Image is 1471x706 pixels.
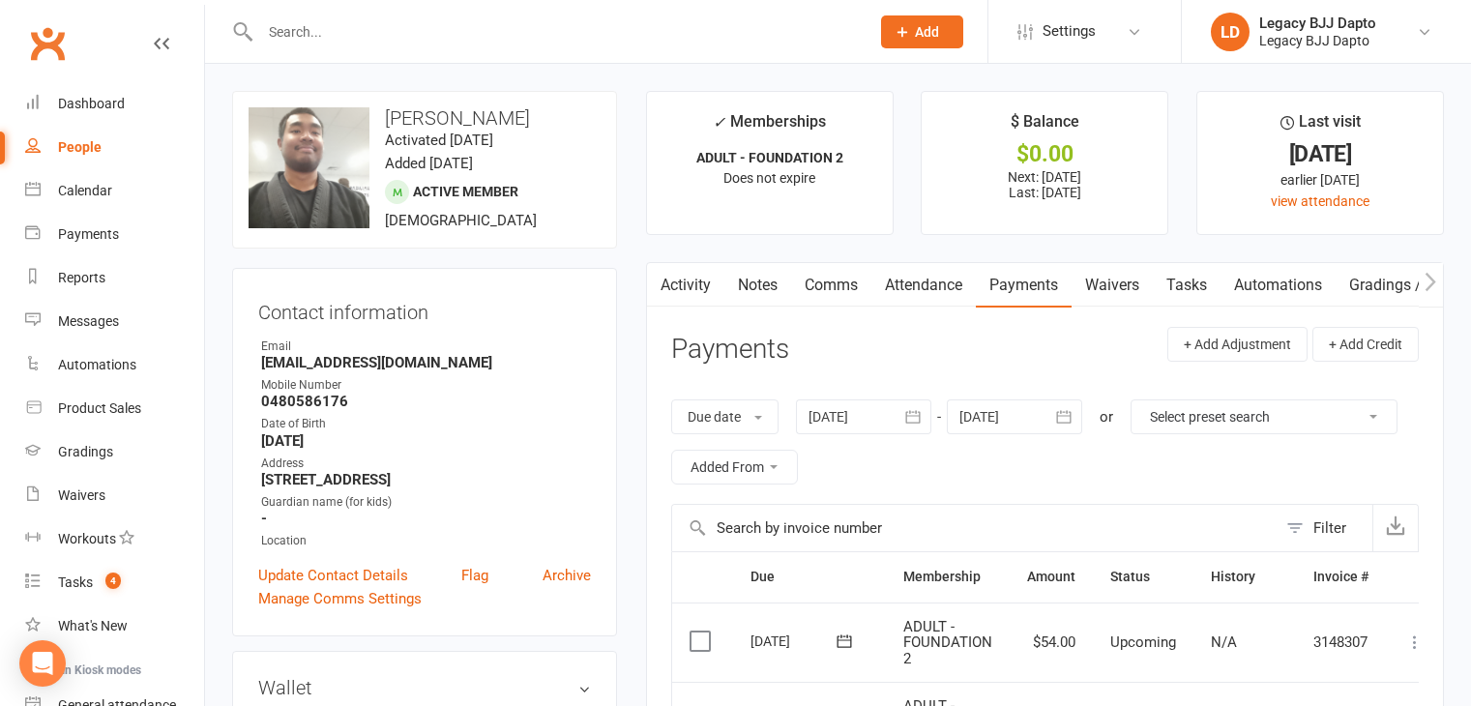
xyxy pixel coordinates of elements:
span: ADULT - FOUNDATION 2 [903,618,992,667]
h3: Wallet [258,677,591,698]
a: Update Contact Details [258,564,408,587]
th: History [1193,552,1296,602]
a: Manage Comms Settings [258,587,422,610]
th: Status [1093,552,1193,602]
div: Product Sales [58,400,141,416]
div: Open Intercom Messenger [19,640,66,687]
span: [DEMOGRAPHIC_DATA] [385,212,537,229]
div: [DATE] [750,626,839,656]
div: Memberships [713,109,826,145]
h3: Contact information [258,294,591,323]
a: view attendance [1271,193,1369,209]
th: Due [733,552,886,602]
div: Mobile Number [261,376,591,395]
a: Automations [1221,263,1336,308]
a: Reports [25,256,204,300]
a: Tasks 4 [25,561,204,604]
div: People [58,139,102,155]
span: N/A [1211,633,1237,651]
a: Flag [461,564,488,587]
input: Search by invoice number [672,505,1277,551]
div: Waivers [58,487,105,503]
div: Reports [58,270,105,285]
a: Tasks [1153,263,1221,308]
a: Messages [25,300,204,343]
time: Added [DATE] [385,155,473,172]
p: Next: [DATE] Last: [DATE] [939,169,1150,200]
a: Payments [976,263,1072,308]
td: $54.00 [1010,603,1093,683]
div: Email [261,338,591,356]
div: Calendar [58,183,112,198]
span: Does not expire [723,170,815,186]
strong: [DATE] [261,432,591,450]
button: Due date [671,399,779,434]
button: Add [881,15,963,48]
div: [DATE] [1215,144,1426,164]
a: People [25,126,204,169]
img: image1744185651.png [249,107,369,228]
a: Dashboard [25,82,204,126]
a: Attendance [871,263,976,308]
a: Workouts [25,517,204,561]
div: Legacy BJJ Dapto [1259,32,1376,49]
button: Added From [671,450,798,485]
input: Search... [254,18,856,45]
span: Add [915,24,939,40]
div: What's New [58,618,128,633]
a: Comms [791,263,871,308]
a: Clubworx [23,19,72,68]
th: Amount [1010,552,1093,602]
a: Calendar [25,169,204,213]
div: Date of Birth [261,415,591,433]
div: Filter [1313,516,1346,540]
span: Upcoming [1110,633,1176,651]
th: Invoice # [1296,552,1386,602]
div: Dashboard [58,96,125,111]
div: LD [1211,13,1250,51]
div: Legacy BJJ Dapto [1259,15,1376,32]
button: Filter [1277,505,1372,551]
button: + Add Adjustment [1167,327,1308,362]
div: Gradings [58,444,113,459]
strong: [STREET_ADDRESS] [261,471,591,488]
a: Payments [25,213,204,256]
div: Last visit [1280,109,1361,144]
a: Activity [647,263,724,308]
i: ✓ [713,113,725,132]
div: Location [261,532,591,550]
h3: Payments [671,335,789,365]
div: Automations [58,357,136,372]
div: Tasks [58,574,93,590]
a: Archive [543,564,591,587]
a: Product Sales [25,387,204,430]
a: Waivers [25,474,204,517]
div: $ Balance [1011,109,1079,144]
a: What's New [25,604,204,648]
div: Guardian name (for kids) [261,493,591,512]
strong: - [261,510,591,527]
div: or [1100,405,1113,428]
strong: [EMAIL_ADDRESS][DOMAIN_NAME] [261,354,591,371]
span: Active member [413,184,518,199]
a: Automations [25,343,204,387]
div: Messages [58,313,119,329]
strong: ADULT - FOUNDATION 2 [696,150,843,165]
h3: [PERSON_NAME] [249,107,601,129]
a: Gradings [25,430,204,474]
time: Activated [DATE] [385,132,493,149]
span: Settings [1043,10,1096,53]
span: 4 [105,573,121,589]
th: Membership [886,552,1010,602]
td: 3148307 [1296,603,1386,683]
div: Workouts [58,531,116,546]
a: Waivers [1072,263,1153,308]
div: earlier [DATE] [1215,169,1426,191]
strong: 0480586176 [261,393,591,410]
a: Notes [724,263,791,308]
div: $0.00 [939,144,1150,164]
button: + Add Credit [1312,327,1419,362]
div: Address [261,455,591,473]
div: Payments [58,226,119,242]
